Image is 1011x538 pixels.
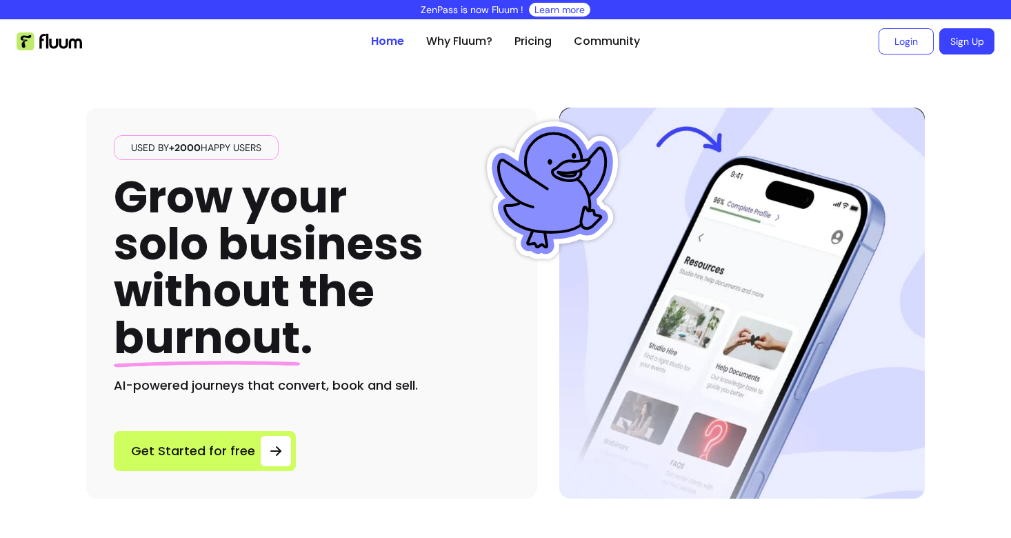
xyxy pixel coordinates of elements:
h1: Grow your solo business without the . [114,174,423,362]
img: Fluum Logo [17,32,82,50]
p: ZenPass is now Fluum ! [421,3,523,17]
span: Used by happy users [126,141,267,155]
a: Get Started for free [114,431,296,471]
a: Community [574,33,640,50]
a: Login [879,28,934,54]
span: Get Started for free [131,441,255,461]
a: Sign Up [939,28,994,54]
a: Why Fluum? [426,33,492,50]
img: Hero [559,108,925,499]
a: Learn more [534,3,585,17]
a: Pricing [514,33,552,50]
h2: AI-powered journeys that convert, book and sell. [114,376,510,395]
span: burnout [114,307,300,368]
a: Home [371,33,404,50]
span: +2000 [169,141,201,154]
